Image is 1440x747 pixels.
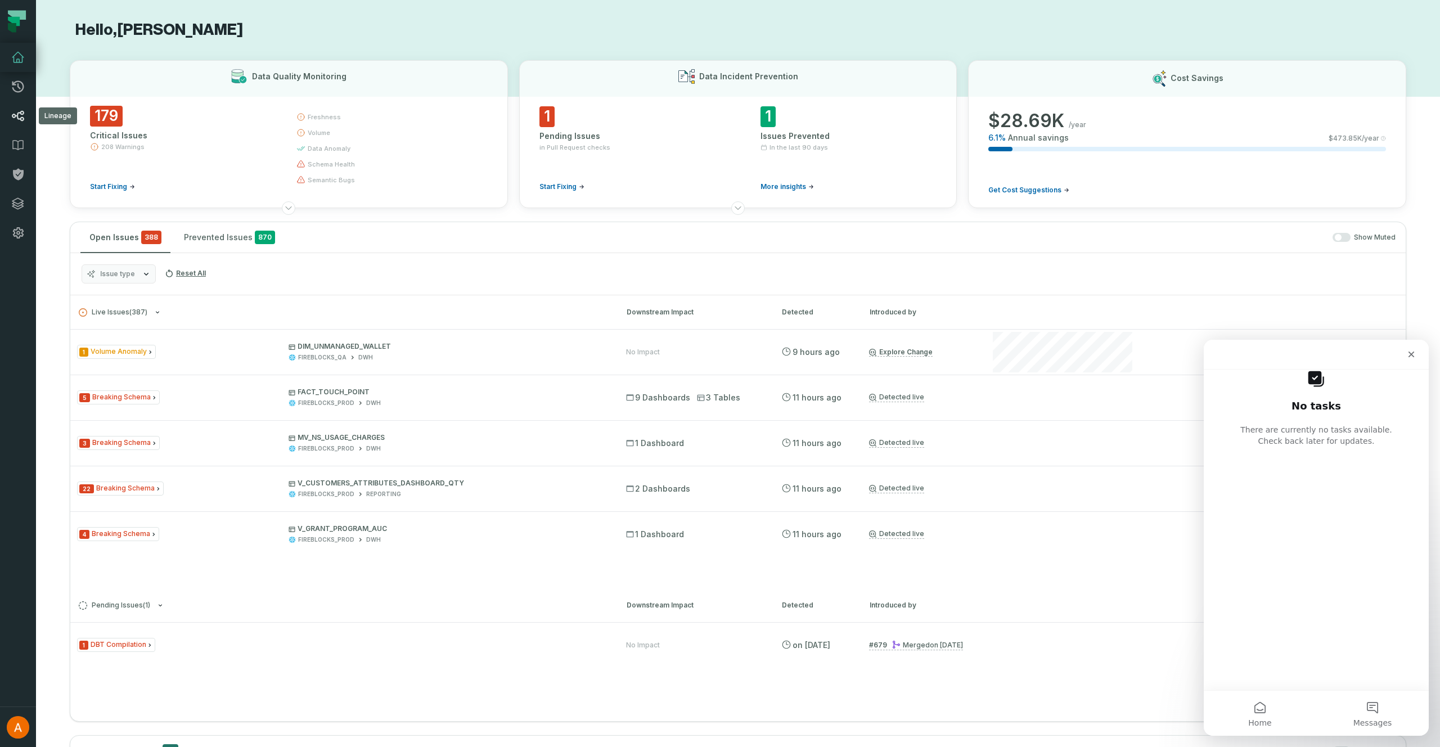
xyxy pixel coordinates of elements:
[539,182,577,191] span: Start Fixing
[539,182,584,191] a: Start Fixing
[627,307,762,317] div: Downstream Impact
[366,490,401,498] div: REPORTING
[308,144,350,153] span: data anomaly
[793,347,840,357] relative-time: Sep 8, 2025, 7:08 AM GMT+3
[366,399,381,407] div: DWH
[298,444,354,453] div: FIREBLOCKS_PROD
[79,393,90,402] span: Severity
[77,345,156,359] span: Issue Type
[869,348,933,357] a: Explore Change
[988,132,1006,143] span: 6.1 %
[366,444,381,453] div: DWH
[90,182,127,191] span: Start Fixing
[358,353,373,362] div: DWH
[793,529,841,539] relative-time: Sep 8, 2025, 4:35 AM GMT+3
[539,106,555,127] span: 1
[626,438,684,449] span: 1 Dashboard
[968,60,1406,208] button: Cost Savings$28.69K/year6.1%Annual savings$473.85K/yearGet Cost Suggestions
[70,20,1406,40] h1: Hello, [PERSON_NAME]
[289,233,1396,242] div: Show Muted
[298,353,346,362] div: FIREBLOCKS_QA
[77,481,164,496] span: Issue Type
[7,716,29,739] img: avatar of Amit Ben Ezer
[289,479,606,488] p: V_CUSTOMERS_ATTRIBUTES_DASHBOARD_QTY
[988,110,1064,132] span: $ 28.69K
[1171,73,1223,84] h3: Cost Savings
[793,438,841,448] relative-time: Sep 8, 2025, 4:35 AM GMT+3
[160,264,210,282] button: Reset All
[298,490,354,498] div: FIREBLOCKS_PROD
[869,393,924,402] a: Detected live
[782,600,849,610] div: Detected
[626,348,660,357] div: No Impact
[80,222,170,253] button: Open Issues
[82,264,156,283] button: Issue type
[539,143,610,152] span: in Pull Request checks
[988,186,1069,195] a: Get Cost Suggestions
[626,641,660,650] div: No Impact
[769,143,828,152] span: In the last 90 days
[793,393,841,402] relative-time: Sep 8, 2025, 4:35 AM GMT+3
[988,186,1061,195] span: Get Cost Suggestions
[90,130,276,141] div: Critical Issues
[255,231,275,244] span: 870
[289,342,606,351] p: DIM_UNMANAGED_WALLET
[70,329,1406,588] div: Live Issues(387)
[289,524,606,533] p: V_GRANT_PROGRAM_AUC
[141,231,161,244] span: critical issues and errors combined
[298,535,354,544] div: FIREBLOCKS_PROD
[626,483,690,494] span: 2 Dashboards
[79,530,89,539] span: Severity
[308,160,355,169] span: schema health
[930,641,963,649] relative-time: Aug 5, 2025, 2:26 PM GMT+3
[892,641,963,649] div: Merged
[298,399,354,407] div: FIREBLOCKS_PROD
[79,484,94,493] span: Severity
[869,484,924,493] a: Detected live
[626,392,690,403] span: 9 Dashboards
[79,439,90,448] span: Severity
[366,535,381,544] div: DWH
[870,307,971,317] div: Introduced by
[1069,120,1086,129] span: /year
[760,182,806,191] span: More insights
[308,112,341,121] span: freshness
[70,674,1406,696] nav: pagination
[175,222,284,253] button: Prevented Issues
[101,142,145,151] span: 208 Warnings
[77,390,160,404] span: Issue Type
[77,638,155,652] span: Issue Type
[79,641,88,650] span: Severity
[79,601,150,610] span: Pending Issues ( 1 )
[760,182,814,191] a: More insights
[760,106,776,127] span: 1
[90,106,123,127] span: 179
[289,388,606,397] p: FACT_TOUCH_POINT
[869,438,924,448] a: Detected live
[760,130,937,142] div: Issues Prevented
[697,392,740,403] span: 3 Tables
[252,71,346,82] h3: Data Quality Monitoring
[869,529,924,539] a: Detected live
[626,529,684,540] span: 1 Dashboard
[1008,132,1069,143] span: Annual savings
[90,182,135,191] a: Start Fixing
[79,601,606,610] button: Pending Issues(1)
[627,600,762,610] div: Downstream Impact
[519,60,957,208] button: Data Incident Prevention1Pending Issuesin Pull Request checksStart Fixing1Issues PreventedIn the ...
[77,527,159,541] span: Issue Type
[70,60,508,208] button: Data Quality Monitoring179Critical Issues208 WarningsStart Fixingfreshnessvolumedata anomalyschem...
[793,484,841,493] relative-time: Sep 8, 2025, 4:35 AM GMT+3
[79,308,606,317] button: Live Issues(387)
[79,308,147,317] span: Live Issues ( 387 )
[782,307,849,317] div: Detected
[39,107,77,124] div: Lineage
[870,600,971,610] div: Introduced by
